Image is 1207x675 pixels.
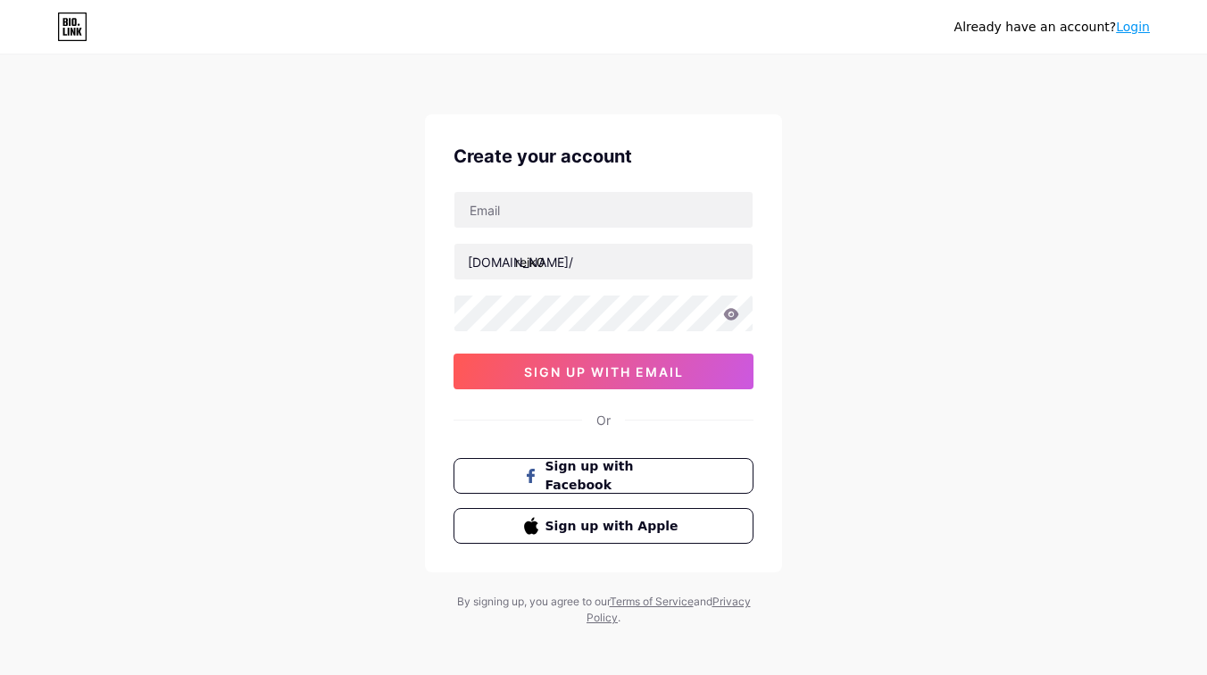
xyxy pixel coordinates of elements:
[454,192,753,228] input: Email
[454,508,753,544] button: Sign up with Apple
[454,244,753,279] input: username
[454,458,753,494] button: Sign up with Facebook
[468,253,573,271] div: [DOMAIN_NAME]/
[545,517,684,536] span: Sign up with Apple
[954,18,1150,37] div: Already have an account?
[452,594,755,626] div: By signing up, you agree to our and .
[545,457,684,495] span: Sign up with Facebook
[524,364,684,379] span: sign up with email
[1116,20,1150,34] a: Login
[454,354,753,389] button: sign up with email
[454,143,753,170] div: Create your account
[610,595,694,608] a: Terms of Service
[596,411,611,429] div: Or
